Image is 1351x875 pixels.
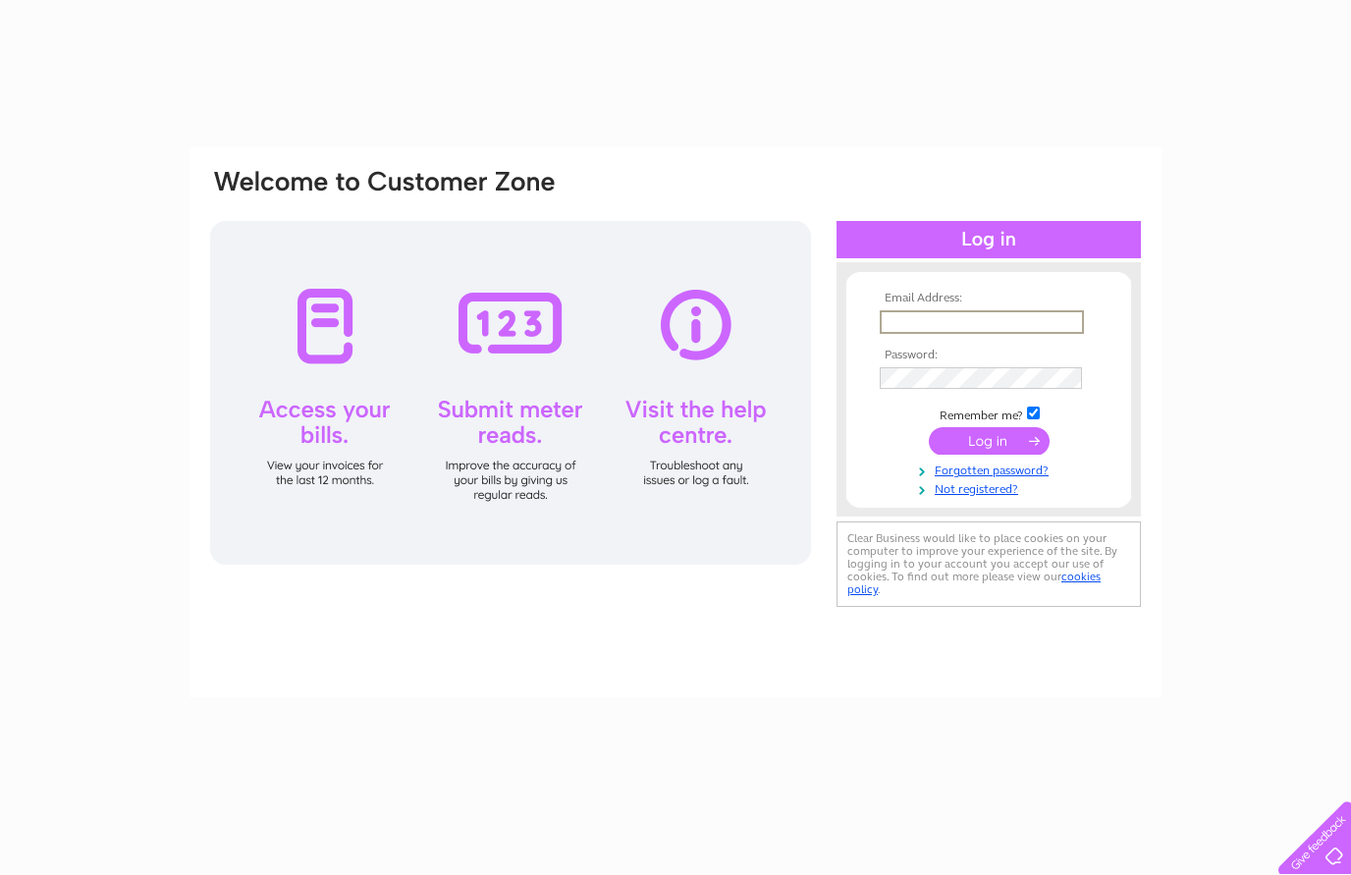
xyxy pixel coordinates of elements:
[880,460,1103,478] a: Forgotten password?
[847,570,1101,596] a: cookies policy
[875,292,1103,305] th: Email Address:
[880,478,1103,497] a: Not registered?
[875,349,1103,362] th: Password:
[837,521,1141,607] div: Clear Business would like to place cookies on your computer to improve your experience of the sit...
[929,427,1050,455] input: Submit
[875,404,1103,423] td: Remember me?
